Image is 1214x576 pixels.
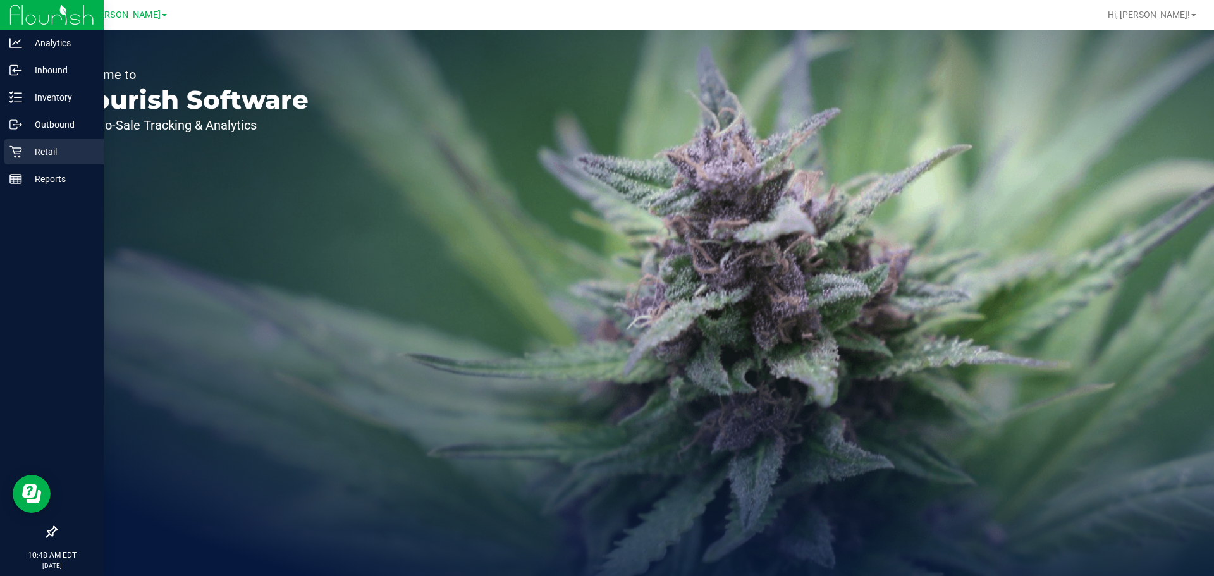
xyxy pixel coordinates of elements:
[9,91,22,104] inline-svg: Inventory
[22,171,98,187] p: Reports
[9,64,22,77] inline-svg: Inbound
[6,549,98,561] p: 10:48 AM EDT
[91,9,161,20] span: [PERSON_NAME]
[6,561,98,570] p: [DATE]
[22,35,98,51] p: Analytics
[68,119,309,132] p: Seed-to-Sale Tracking & Analytics
[22,117,98,132] p: Outbound
[9,118,22,131] inline-svg: Outbound
[22,90,98,105] p: Inventory
[9,145,22,158] inline-svg: Retail
[9,173,22,185] inline-svg: Reports
[22,63,98,78] p: Inbound
[22,144,98,159] p: Retail
[68,87,309,113] p: Flourish Software
[9,37,22,49] inline-svg: Analytics
[13,475,51,513] iframe: Resource center
[1108,9,1190,20] span: Hi, [PERSON_NAME]!
[68,68,309,81] p: Welcome to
